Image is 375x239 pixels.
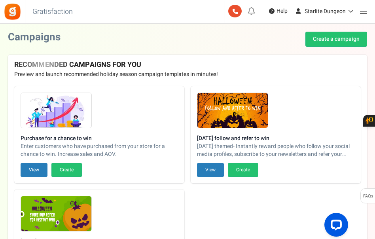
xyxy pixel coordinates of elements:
h3: Gratisfaction [24,4,81,20]
button: View [197,163,224,177]
h4: RECOMMENDED CAMPAIGNS FOR YOU [14,61,361,69]
img: Recommended Campaigns [21,93,91,129]
span: [DATE] themed- Instantly reward people who follow your social media profiles, subscribe to your n... [197,142,354,158]
strong: [DATE] follow and refer to win [197,135,354,142]
a: Menu [356,3,371,19]
span: Starlite Dungeon [305,7,346,15]
span: Enter customers who have purchased from your store for a chance to win. Increase sales and AOV. [21,142,178,158]
h2: Campaigns [8,32,61,43]
button: Create [228,163,258,177]
img: Recommended Campaigns [21,196,91,232]
a: Help [266,5,291,17]
p: Preview and launch recommended holiday season campaign templates in minutes! [14,70,361,78]
span: Help [275,7,288,15]
span: FAQs [363,189,373,204]
button: View [21,163,47,177]
a: Create a campaign [305,32,367,47]
strong: Purchase for a chance to win [21,135,178,142]
button: Create [51,163,82,177]
img: Recommended Campaigns [197,93,268,129]
img: Gratisfaction [4,3,21,21]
